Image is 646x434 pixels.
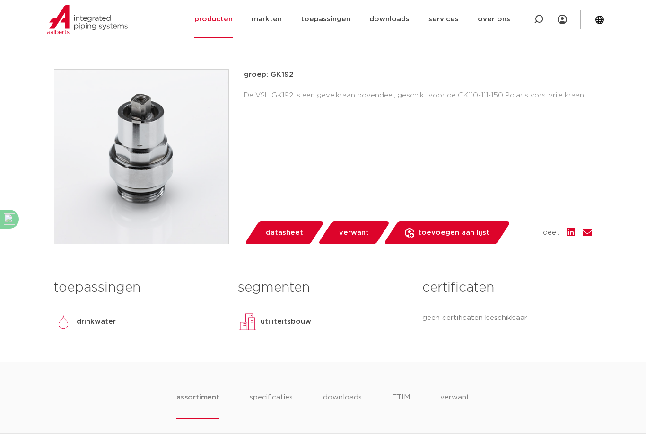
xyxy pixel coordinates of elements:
a: datasheet [244,221,324,244]
p: groep: GK192 [244,69,592,80]
div: De VSH GK192 is een gevelkraan bovendeel, geschikt voor de GK110-111-150 Polaris vorstvrije kraan. [244,88,592,103]
li: verwant [440,392,470,419]
a: verwant [317,221,390,244]
h3: toepassingen [54,278,224,297]
li: ETIM [392,392,410,419]
span: toevoegen aan lijst [418,225,489,240]
li: specificaties [250,392,293,419]
p: geen certificaten beschikbaar [422,312,592,324]
span: verwant [339,225,369,240]
li: downloads [323,392,362,419]
h3: segmenten [238,278,408,297]
p: drinkwater [77,316,116,328]
img: utiliteitsbouw [238,312,257,331]
img: drinkwater [54,312,73,331]
p: utiliteitsbouw [261,316,311,328]
h3: certificaten [422,278,592,297]
li: assortiment [176,392,219,419]
span: deel: [543,227,559,239]
img: Product Image for VSH gevelkraan bovendeel voor GK110-111-150 [54,70,228,244]
span: datasheet [266,225,303,240]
